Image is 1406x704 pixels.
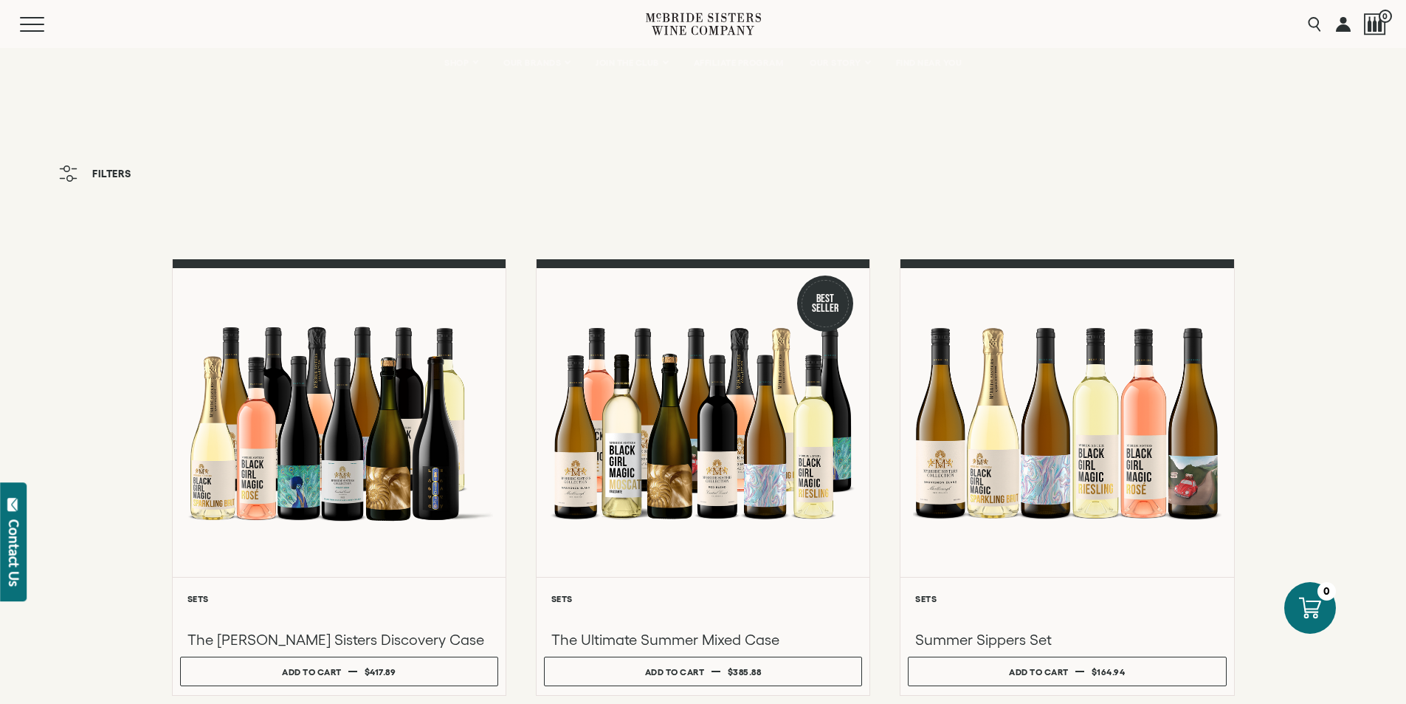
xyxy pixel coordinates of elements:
[1317,582,1336,601] div: 0
[1009,661,1069,683] div: Add to cart
[444,58,469,68] span: SHOP
[282,661,342,683] div: Add to cart
[365,667,396,677] span: $417.89
[494,48,579,78] a: OUR BRANDS
[886,48,972,78] a: FIND NEAR YOU
[551,594,855,604] h6: Sets
[728,667,762,677] span: $385.88
[172,259,506,696] a: McBride Sisters Full Set Sets The [PERSON_NAME] Sisters Discovery Case Add to cart $417.89
[596,58,659,68] span: JOIN THE CLUB
[180,657,498,686] button: Add to cart $417.89
[52,158,139,189] button: Filters
[900,259,1234,696] a: Summer Sippers Set Sets Summer Sippers Set Add to cart $164.94
[1092,667,1126,677] span: $164.94
[915,594,1219,604] h6: Sets
[20,17,73,32] button: Mobile Menu Trigger
[187,594,491,604] h6: Sets
[908,657,1226,686] button: Add to cart $164.94
[684,48,793,78] a: AFFILIATE PROGRAM
[435,48,486,78] a: SHOP
[896,58,962,68] span: FIND NEAR YOU
[586,48,677,78] a: JOIN THE CLUB
[645,661,705,683] div: Add to cart
[915,630,1219,649] h3: Summer Sippers Set
[92,168,131,179] span: Filters
[503,58,561,68] span: OUR BRANDS
[1379,10,1392,23] span: 0
[544,657,862,686] button: Add to cart $385.88
[551,630,855,649] h3: The Ultimate Summer Mixed Case
[7,519,21,587] div: Contact Us
[810,58,861,68] span: OUR STORY
[694,58,784,68] span: AFFILIATE PROGRAM
[800,48,879,78] a: OUR STORY
[536,259,870,696] a: Best Seller The Ultimate Summer Mixed Case Sets The Ultimate Summer Mixed Case Add to cart $385.88
[187,630,491,649] h3: The [PERSON_NAME] Sisters Discovery Case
